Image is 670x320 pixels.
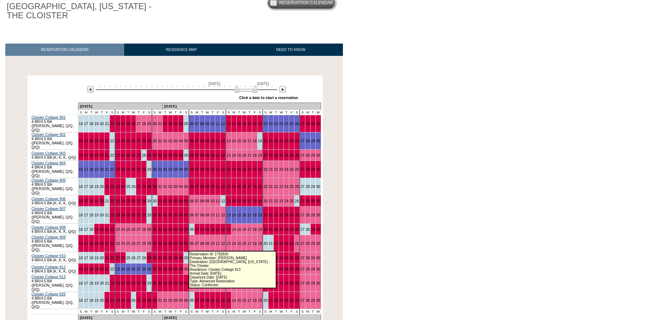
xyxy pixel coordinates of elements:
a: RESIDENCE MAP [124,44,239,56]
a: 30 [153,167,157,171]
a: 16 [242,199,247,203]
a: 17 [84,167,88,171]
a: 18 [89,184,94,189]
a: 29 [147,167,151,171]
a: 24 [284,153,288,157]
a: 27 [136,139,141,143]
a: 22 [274,199,278,203]
a: 23 [279,139,283,143]
a: 02 [168,184,173,189]
a: NEED TO KNOW [238,44,343,56]
a: 16 [242,167,247,171]
a: 27 [136,153,141,157]
a: 30 [153,199,157,203]
a: 10 [210,139,215,143]
a: 29 [147,199,151,203]
a: 19 [258,167,262,171]
a: 25 [289,167,294,171]
a: 22 [274,139,278,143]
a: 04 [179,153,183,157]
a: 14 [232,167,236,171]
a: 24 [121,199,125,203]
a: 23 [279,184,283,189]
a: 17 [247,153,251,157]
a: 16 [79,139,83,143]
a: 29 [147,153,151,157]
a: 12 [221,184,225,189]
a: 13 [226,139,231,143]
a: 20 [263,184,268,189]
a: 30 [153,139,157,143]
a: 19 [258,199,262,203]
a: 29 [311,139,315,143]
a: 20 [100,139,104,143]
a: 07 [195,199,199,203]
a: 28 [142,122,146,126]
a: 08 [200,139,204,143]
a: 18 [253,153,257,157]
a: 17 [84,199,88,203]
a: 24 [284,139,288,143]
a: 18 [89,167,94,171]
a: 22 [110,139,114,143]
a: 05 [184,184,188,189]
a: 01 [163,184,167,189]
a: 25 [126,199,130,203]
a: 14 [232,122,236,126]
a: 08 [200,153,204,157]
a: 15 [237,139,241,143]
a: 11 [216,167,220,171]
a: 23 [279,122,283,126]
a: 02 [168,122,173,126]
a: 16 [79,213,83,217]
a: 21 [105,199,109,203]
a: 07 [195,139,199,143]
a: Cloister Cottage 904 [32,161,66,165]
a: 19 [258,139,262,143]
a: 23 [279,199,283,203]
a: 19 [95,122,99,126]
a: 17 [247,199,251,203]
a: 13 [226,184,231,189]
a: 03 [173,122,178,126]
a: 23 [279,153,283,157]
a: 17 [84,184,88,189]
a: 23 [116,167,120,171]
a: 23 [116,213,120,217]
a: 19 [95,153,99,157]
a: 24 [121,184,125,189]
a: 17 [84,213,88,217]
a: 16 [79,122,83,126]
a: 20 [100,167,104,171]
a: 30 [316,167,320,171]
a: 16 [242,153,247,157]
a: 15 [237,167,241,171]
a: 28 [306,167,310,171]
a: 26 [295,184,299,189]
a: 20 [100,153,104,157]
a: 19 [258,122,262,126]
a: 01 [163,122,167,126]
a: 29 [311,184,315,189]
a: 12 [221,153,225,157]
a: 22 [110,122,114,126]
a: 20 [100,184,104,189]
a: 14 [232,153,236,157]
a: Cloister Cottage 901 [32,115,66,119]
a: 02 [168,153,173,157]
a: 20 [100,213,104,217]
a: 25 [126,139,130,143]
a: 10 [210,153,215,157]
a: 28 [142,184,146,189]
a: 22 [110,167,114,171]
a: 19 [95,184,99,189]
a: 19 [258,153,262,157]
a: 18 [253,122,257,126]
a: 29 [311,167,315,171]
a: RESERVATION CALENDAR [5,44,124,56]
a: 03 [173,153,178,157]
a: 11 [216,199,220,203]
a: 30 [316,122,320,126]
a: 17 [84,153,88,157]
a: 21 [269,199,273,203]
